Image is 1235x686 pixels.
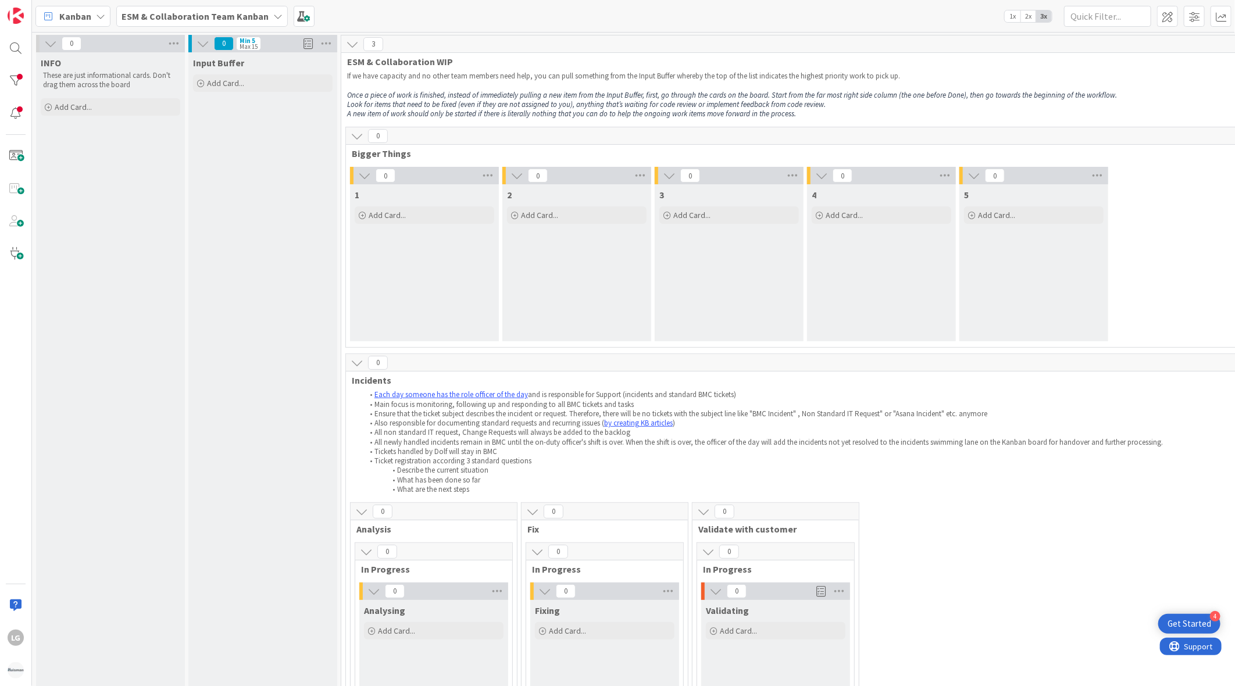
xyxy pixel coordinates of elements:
span: Add Card... [207,78,244,88]
span: 4 [812,189,816,201]
span: 0 [548,545,568,559]
div: Open Get Started checklist, remaining modules: 4 [1158,614,1220,634]
span: 0 [985,169,1005,183]
span: 2x [1020,10,1036,22]
span: 0 [556,584,576,598]
em: Once a piece of work is finished, instead of immediately pulling a new item from the Input Buffer... [347,90,1117,100]
span: Support [24,2,53,16]
span: In Progress [703,563,840,575]
span: Validate with customer [698,523,844,535]
span: Analysis [356,523,502,535]
span: In Progress [532,563,669,575]
span: 0 [376,169,395,183]
span: Fixing [535,605,560,616]
span: Fix [527,523,673,535]
span: Add Card... [378,626,415,636]
em: A new item of work should only be started if there is literally nothing that you can do to help t... [347,109,796,119]
span: 0 [680,169,700,183]
span: Add Card... [55,102,92,112]
span: 0 [377,545,397,559]
span: 0 [715,505,734,519]
div: Max 15 [240,44,258,49]
span: Add Card... [826,210,863,220]
span: 0 [62,37,81,51]
em: Look for items that need to be fixed (even if they are not assigned to you), anything that’s wait... [347,99,826,109]
span: 1 [355,189,359,201]
input: Quick Filter... [1064,6,1151,27]
span: Add Card... [673,210,711,220]
span: 3 [659,189,664,201]
a: Each day someone has the role officer of the day [374,390,528,399]
div: Get Started [1168,618,1211,630]
span: 0 [368,356,388,370]
span: In Progress [361,563,498,575]
span: Add Card... [521,210,558,220]
div: Min 5 [240,38,255,44]
span: 0 [214,37,234,51]
span: 2 [507,189,512,201]
span: Add Card... [978,210,1015,220]
span: 0 [368,129,388,143]
span: 0 [528,169,548,183]
b: ESM & Collaboration Team Kanban [122,10,269,22]
span: 0 [385,584,405,598]
span: 3x [1036,10,1052,22]
span: 0 [833,169,852,183]
span: 0 [544,505,563,519]
img: Visit kanbanzone.com [8,8,24,24]
span: 0 [373,505,392,519]
span: Kanban [59,9,91,23]
span: Input Buffer [193,57,244,69]
span: Analysing [364,605,405,616]
span: Add Card... [369,210,406,220]
span: Add Card... [549,626,586,636]
span: INFO [41,57,61,69]
span: Add Card... [720,626,757,636]
a: by creating KB articles [604,418,673,428]
span: 0 [727,584,747,598]
span: 3 [363,37,383,51]
span: 1x [1005,10,1020,22]
img: avatar [8,662,24,678]
div: LG [8,630,24,646]
span: Validating [706,605,749,616]
p: These are just informational cards. Don't drag them across the board [43,71,178,90]
div: 4 [1210,611,1220,621]
span: 5 [964,189,969,201]
span: 0 [719,545,739,559]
